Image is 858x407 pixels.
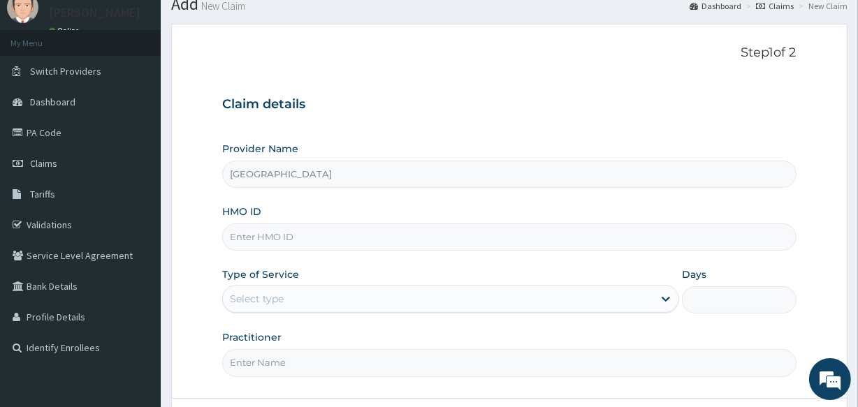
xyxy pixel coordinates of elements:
[222,349,796,376] input: Enter Name
[222,97,796,112] h3: Claim details
[30,96,75,108] span: Dashboard
[30,157,57,170] span: Claims
[30,188,55,200] span: Tariffs
[30,65,101,77] span: Switch Providers
[222,142,298,156] label: Provider Name
[682,267,706,281] label: Days
[222,205,261,219] label: HMO ID
[222,223,796,251] input: Enter HMO ID
[222,267,299,281] label: Type of Service
[222,330,282,344] label: Practitioner
[198,1,245,11] small: New Claim
[222,45,796,61] p: Step 1 of 2
[49,6,140,19] p: [PERSON_NAME]
[230,292,284,306] div: Select type
[49,26,82,36] a: Online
